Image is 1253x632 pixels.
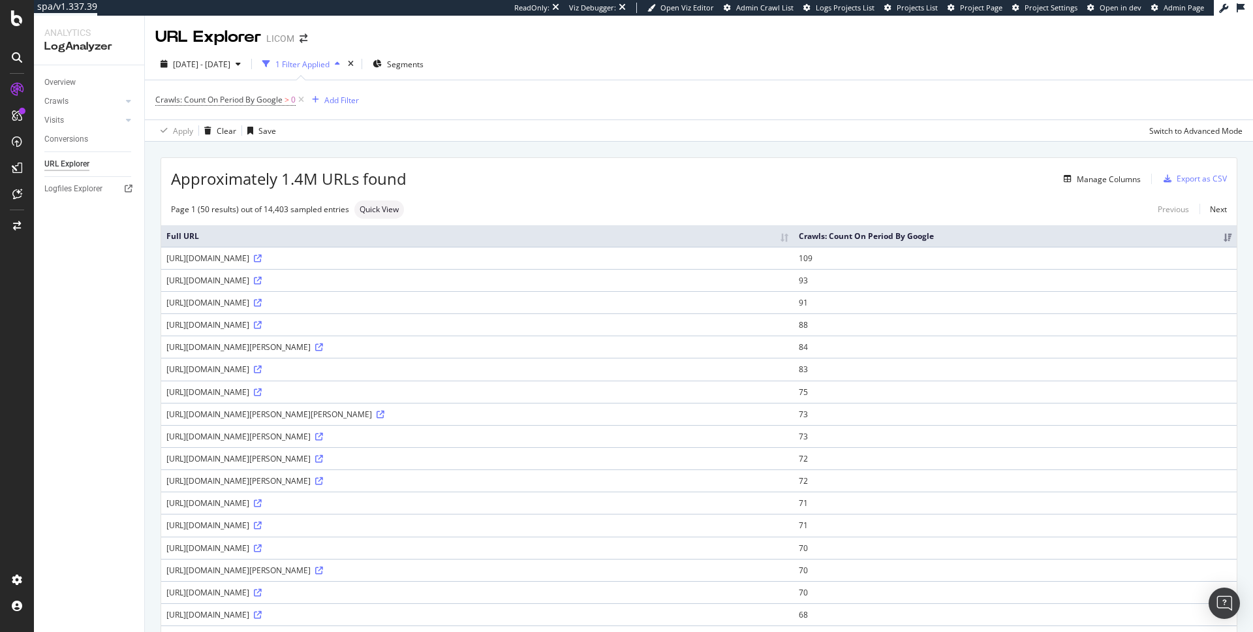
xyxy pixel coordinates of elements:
td: 83 [794,358,1237,380]
button: 1 Filter Applied [257,54,345,74]
div: 1 Filter Applied [275,59,330,70]
a: Admin Crawl List [724,3,794,13]
td: 73 [794,425,1237,447]
td: 73 [794,403,1237,425]
div: ReadOnly: [514,3,549,13]
span: Project Settings [1025,3,1077,12]
div: Save [258,125,276,136]
td: 70 [794,537,1237,559]
td: 72 [794,469,1237,492]
a: Visits [44,114,122,127]
a: Conversions [44,133,135,146]
div: [URL][DOMAIN_NAME] [166,364,788,375]
td: 71 [794,514,1237,536]
div: Overview [44,76,76,89]
a: Admin Page [1151,3,1204,13]
div: [URL][DOMAIN_NAME] [166,253,788,264]
td: 72 [794,447,1237,469]
a: Project Settings [1012,3,1077,13]
button: [DATE] - [DATE] [155,54,246,74]
div: Add Filter [324,95,359,106]
a: Open in dev [1087,3,1141,13]
span: 0 [291,91,296,109]
button: Switch to Advanced Mode [1144,120,1243,141]
div: [URL][DOMAIN_NAME][PERSON_NAME] [166,565,788,576]
div: Open Intercom Messenger [1209,588,1240,619]
div: [URL][DOMAIN_NAME][PERSON_NAME] [166,431,788,442]
div: Clear [217,125,236,136]
div: Manage Columns [1077,174,1141,185]
span: Segments [387,59,424,70]
div: Apply [173,125,193,136]
td: 84 [794,336,1237,358]
div: [URL][DOMAIN_NAME] [166,319,788,330]
th: Full URL: activate to sort column ascending [161,225,794,247]
td: 71 [794,492,1237,514]
th: Crawls: Count On Period By Google: activate to sort column ascending [794,225,1237,247]
td: 68 [794,603,1237,625]
div: [URL][DOMAIN_NAME][PERSON_NAME][PERSON_NAME] [166,409,788,420]
div: [URL][DOMAIN_NAME] [166,498,788,509]
div: URL Explorer [44,157,89,171]
span: Quick View [360,206,399,213]
button: Segments [367,54,429,74]
a: URL Explorer [44,157,135,171]
div: Conversions [44,133,88,146]
div: LICOM [266,32,294,45]
a: Logfiles Explorer [44,182,135,196]
div: Page 1 (50 results) out of 14,403 sampled entries [171,204,349,215]
a: Overview [44,76,135,89]
div: Analytics [44,26,134,39]
a: Project Page [948,3,1002,13]
span: Logs Projects List [816,3,874,12]
div: times [345,57,356,71]
button: Export as CSV [1158,168,1227,189]
div: URL Explorer [155,26,261,48]
td: 109 [794,247,1237,269]
span: Open in dev [1100,3,1141,12]
td: 88 [794,313,1237,336]
span: Projects List [897,3,938,12]
td: 70 [794,581,1237,603]
div: [URL][DOMAIN_NAME] [166,275,788,286]
div: Viz Debugger: [569,3,616,13]
td: 91 [794,291,1237,313]
button: Apply [155,120,193,141]
span: Project Page [960,3,1002,12]
td: 75 [794,381,1237,403]
button: Add Filter [307,92,359,108]
div: Logfiles Explorer [44,182,102,196]
button: Save [242,120,276,141]
a: Next [1199,200,1227,219]
span: Open Viz Editor [660,3,714,12]
a: Logs Projects List [803,3,874,13]
td: 93 [794,269,1237,291]
div: [URL][DOMAIN_NAME] [166,543,788,554]
a: Projects List [884,3,938,13]
div: Export as CSV [1177,173,1227,184]
div: Visits [44,114,64,127]
button: Clear [199,120,236,141]
a: Crawls [44,95,122,108]
div: [URL][DOMAIN_NAME] [166,587,788,598]
div: [URL][DOMAIN_NAME] [166,520,788,531]
a: Open Viz Editor [647,3,714,13]
div: [URL][DOMAIN_NAME][PERSON_NAME] [166,453,788,464]
span: Crawls: Count On Period By Google [155,94,283,105]
div: Crawls [44,95,69,108]
div: [URL][DOMAIN_NAME] [166,297,788,308]
div: [URL][DOMAIN_NAME] [166,387,788,398]
button: Manage Columns [1059,171,1141,187]
div: arrow-right-arrow-left [300,34,307,43]
span: Admin Crawl List [736,3,794,12]
span: > [285,94,289,105]
div: Switch to Advanced Mode [1149,125,1243,136]
td: 70 [794,559,1237,581]
div: neutral label [354,200,404,219]
span: Admin Page [1164,3,1204,12]
span: [DATE] - [DATE] [173,59,230,70]
div: [URL][DOMAIN_NAME][PERSON_NAME] [166,341,788,353]
div: LogAnalyzer [44,39,134,54]
div: [URL][DOMAIN_NAME][PERSON_NAME] [166,475,788,486]
span: Approximately 1.4M URLs found [171,168,407,190]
